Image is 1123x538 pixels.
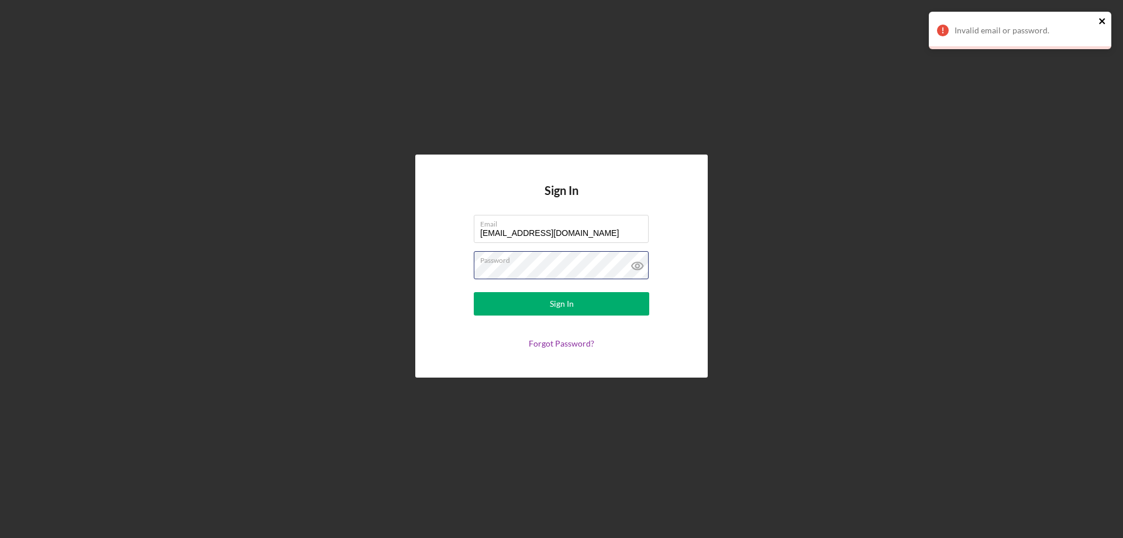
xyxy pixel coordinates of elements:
h4: Sign In [545,184,578,215]
a: Forgot Password? [529,338,594,348]
button: Sign In [474,292,649,316]
label: Password [480,252,649,265]
button: close [1098,16,1107,28]
div: Sign In [550,292,574,316]
label: Email [480,215,649,228]
div: Invalid email or password. [955,26,1095,35]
